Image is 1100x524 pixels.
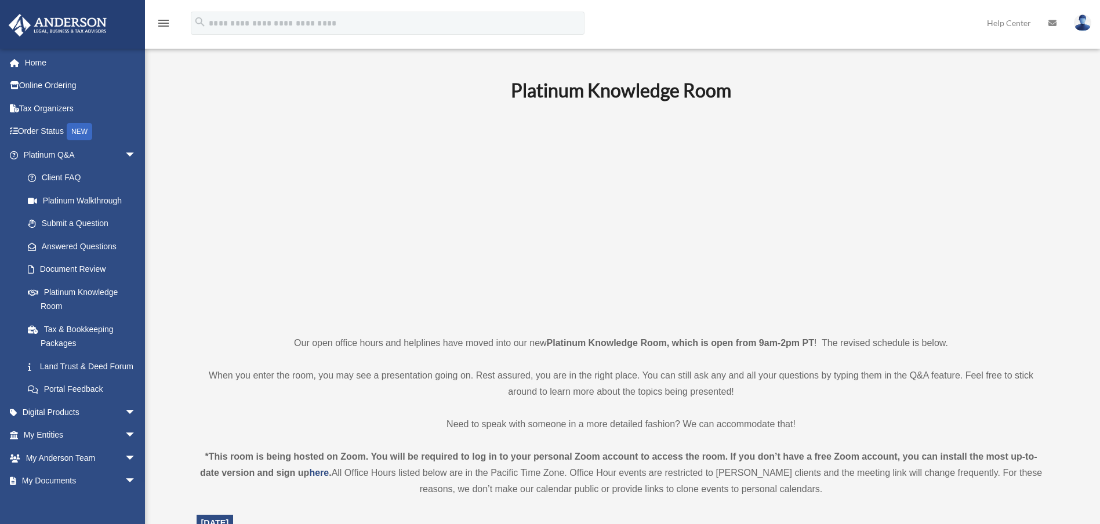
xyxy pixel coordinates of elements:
span: arrow_drop_down [125,446,148,470]
a: Land Trust & Deed Forum [16,355,154,378]
p: When you enter the room, you may see a presentation going on. Rest assured, you are in the right ... [197,367,1046,400]
a: Answered Questions [16,235,154,258]
strong: . [329,468,331,478]
a: Order StatusNEW [8,120,154,144]
p: Our open office hours and helplines have moved into our new ! The revised schedule is below. [197,335,1046,351]
span: arrow_drop_down [125,424,148,447]
a: Tax & Bookkeeping Packages [16,318,154,355]
strong: *This room is being hosted on Zoom. You will be required to log in to your personal Zoom account ... [200,452,1037,478]
a: Portal Feedback [16,378,154,401]
a: Tax Organizers [8,97,154,120]
span: arrow_drop_down [125,401,148,424]
div: All Office Hours listed below are in the Pacific Time Zone. Office Hour events are restricted to ... [197,449,1046,497]
a: Submit a Question [16,212,154,235]
iframe: 231110_Toby_KnowledgeRoom [447,118,795,314]
div: NEW [67,123,92,140]
a: Digital Productsarrow_drop_down [8,401,154,424]
span: arrow_drop_down [125,470,148,493]
a: menu [157,20,170,30]
p: Need to speak with someone in a more detailed fashion? We can accommodate that! [197,416,1046,432]
b: Platinum Knowledge Room [511,79,731,101]
a: Online Ordering [8,74,154,97]
a: Platinum Q&Aarrow_drop_down [8,143,154,166]
a: Home [8,51,154,74]
i: menu [157,16,170,30]
a: My Anderson Teamarrow_drop_down [8,446,154,470]
i: search [194,16,206,28]
span: arrow_drop_down [125,143,148,167]
a: My Documentsarrow_drop_down [8,470,154,493]
a: Platinum Walkthrough [16,189,154,212]
a: Document Review [16,258,154,281]
a: Client FAQ [16,166,154,190]
a: My Entitiesarrow_drop_down [8,424,154,447]
a: here [309,468,329,478]
img: User Pic [1074,14,1091,31]
strong: Platinum Knowledge Room, which is open from 9am-2pm PT [547,338,814,348]
a: Platinum Knowledge Room [16,281,148,318]
img: Anderson Advisors Platinum Portal [5,14,110,37]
